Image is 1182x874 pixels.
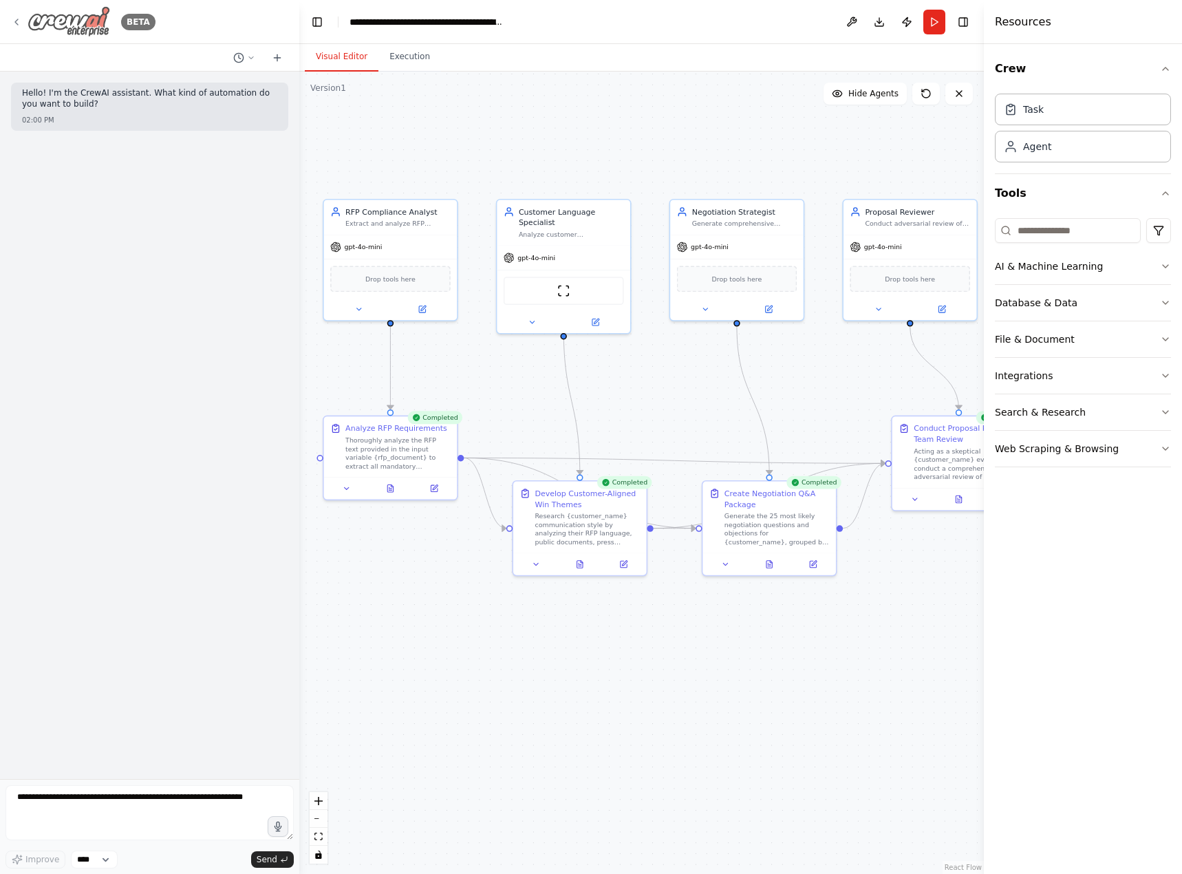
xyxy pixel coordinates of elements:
button: Hide left sidebar [308,12,327,32]
div: Completed [786,476,841,489]
span: Send [257,854,277,865]
nav: breadcrumb [350,15,504,29]
p: Hello! I'm the CrewAI assistant. What kind of automation do you want to build? [22,88,277,109]
g: Edge from 3abbeb17-e9c1-4c36-9c96-377848c9fb01 to 442d5b02-bbb5-4dc6-8cc7-2d9056843833 [654,458,885,533]
button: Hide right sidebar [954,12,973,32]
button: Improve [6,851,65,868]
div: Extract and analyze RFP requirements from provided text to create comprehensive compliance matric... [345,220,451,228]
img: ScrapeWebsiteTool [557,284,570,297]
button: Open in side panel [391,303,453,316]
button: Open in side panel [911,303,972,316]
button: View output [746,558,793,571]
button: Crew [995,50,1171,88]
button: Search & Research [995,394,1171,430]
div: CompletedCreate Negotiation Q&A PackageGenerate the 25 most likely negotiation questions and obje... [702,480,837,576]
div: Generate the 25 most likely negotiation questions and objections for {customer_name}, grouped by ... [724,512,830,546]
g: Edge from c66cdfd6-7c11-4267-b338-1bdbdc02e90f to 442d5b02-bbb5-4dc6-8cc7-2d9056843833 [905,327,965,409]
button: Open in side panel [738,303,799,316]
div: Tools [995,213,1171,478]
span: Drop tools here [712,273,762,284]
span: Drop tools here [365,273,416,284]
button: View output [557,558,603,571]
div: Thoroughly analyze the RFP text provided in the input variable {rfp_document} to extract all mand... [345,436,451,471]
div: Completed [976,411,1031,424]
button: Web Scraping & Browsing [995,431,1171,467]
button: Open in side panel [416,482,453,495]
h4: Resources [995,14,1051,30]
div: Integrations [995,369,1053,383]
span: gpt-4o-mini [864,243,902,252]
div: Proposal ReviewerConduct adversarial review of proposal content, simulate evaluator scoring, and ... [842,199,978,321]
div: Database & Data [995,296,1077,310]
div: Develop Customer-Aligned Win Themes [535,488,640,509]
button: zoom in [310,792,327,810]
div: Customer Language Specialist [519,206,624,228]
div: Task [1023,103,1044,116]
button: Click to speak your automation idea [268,816,288,837]
div: Version 1 [310,83,346,94]
div: Crew [995,88,1171,173]
div: Completed [597,476,652,489]
div: 02:00 PM [22,115,277,125]
div: Agent [1023,140,1051,153]
div: File & Document [995,332,1075,346]
div: CompletedAnalyze RFP RequirementsThoroughly analyze the RFP text provided in the input variable {... [323,416,458,501]
div: CompletedConduct Proposal Red Team ReviewActing as a skeptical {customer_name} evaluator, conduct... [891,416,1027,511]
button: File & Document [995,321,1171,357]
span: gpt-4o-mini [517,253,555,262]
button: Send [251,851,294,868]
span: gpt-4o-mini [691,243,729,252]
div: Negotiation StrategistGenerate comprehensive negotiation Q&A packages with objection handling str... [669,199,805,321]
button: Open in side panel [605,558,642,571]
div: Proposal Reviewer [865,206,970,217]
div: Negotiation Strategist [692,206,797,217]
g: Edge from e05c4f44-6593-4657-b50f-2288856fd454 to e0348494-33d3-4ba4-ad67-d3c862f5f406 [385,327,396,409]
div: Web Scraping & Browsing [995,442,1119,456]
button: Start a new chat [266,50,288,66]
div: Search & Research [995,405,1086,419]
div: CompletedDevelop Customer-Aligned Win ThemesResearch {customer_name} communication style by analy... [512,480,647,576]
g: Edge from e0348494-33d3-4ba4-ad67-d3c862f5f406 to 442d5b02-bbb5-4dc6-8cc7-2d9056843833 [464,453,885,469]
button: Database & Data [995,285,1171,321]
div: RFP Compliance AnalystExtract and analyze RFP requirements from provided text to create comprehen... [323,199,458,321]
a: React Flow attribution [945,864,982,871]
div: Completed [407,411,462,424]
div: Conduct Proposal Red Team Review [914,423,1019,445]
g: Edge from 3abbeb17-e9c1-4c36-9c96-377848c9fb01 to 850a81fa-071b-4a28-8429-fbca5af6d2d6 [654,523,696,534]
button: Open in side panel [795,558,832,571]
img: Logo [28,6,110,37]
button: Hide Agents [824,83,907,105]
button: Execution [378,43,441,72]
button: Switch to previous chat [228,50,261,66]
g: Edge from 850a81fa-071b-4a28-8429-fbca5af6d2d6 to 442d5b02-bbb5-4dc6-8cc7-2d9056843833 [843,458,885,533]
div: BETA [121,14,155,30]
span: Hide Agents [848,88,899,99]
span: gpt-4o-mini [345,243,383,252]
div: Create Negotiation Q&A Package [724,488,830,509]
g: Edge from 93714382-83b1-4648-a74a-bc10d70c9d16 to 850a81fa-071b-4a28-8429-fbca5af6d2d6 [731,327,775,475]
button: fit view [310,828,327,846]
div: AI & Machine Learning [995,259,1103,273]
div: Generate comprehensive negotiation Q&A packages with objection handling strategies, evidence-base... [692,220,797,228]
g: Edge from 6ebb9f22-2aa2-4674-8fad-76d9140f9221 to 3abbeb17-e9c1-4c36-9c96-377848c9fb01 [558,329,585,475]
button: Visual Editor [305,43,378,72]
button: zoom out [310,810,327,828]
button: AI & Machine Learning [995,248,1171,284]
g: Edge from e0348494-33d3-4ba4-ad67-d3c862f5f406 to 3abbeb17-e9c1-4c36-9c96-377848c9fb01 [464,453,506,534]
div: Research {customer_name} communication style by analyzing their RFP language, public documents, p... [535,512,640,546]
div: React Flow controls [310,792,327,864]
span: Improve [25,854,59,865]
button: View output [936,493,982,506]
div: Analyze RFP Requirements [345,423,447,434]
div: Analyze customer communication patterns and rewrite proposal content to mirror {customer_name} la... [519,231,624,239]
span: Drop tools here [885,273,935,284]
button: View output [367,482,413,495]
div: Acting as a skeptical {customer_name} evaluator, conduct a comprehensive adversarial review of th... [914,447,1019,481]
button: Integrations [995,358,1171,394]
div: Conduct adversarial review of proposal content, simulate evaluator scoring, and provide specific ... [865,220,970,228]
button: Tools [995,174,1171,213]
div: Customer Language SpecialistAnalyze customer communication patterns and rewrite proposal content ... [496,199,632,334]
button: toggle interactivity [310,846,327,864]
button: Open in side panel [565,316,626,329]
div: RFP Compliance Analyst [345,206,451,217]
